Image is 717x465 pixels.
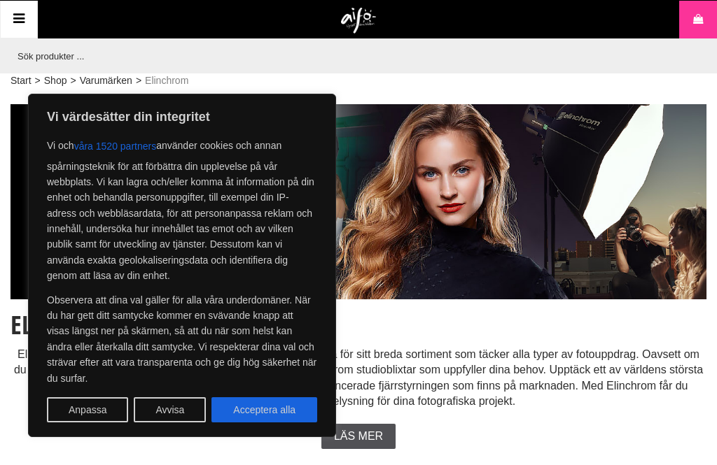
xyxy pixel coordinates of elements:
[211,397,317,422] button: Acceptera alla
[35,73,41,88] span: >
[44,73,67,88] a: Shop
[145,73,188,88] span: Elinchrom
[11,73,32,88] a: Start
[341,8,377,34] img: logo.png
[70,73,76,88] span: >
[80,73,132,88] a: Varumärken
[47,292,317,386] p: Observera att dina val gäller för alla våra underdomäner. När du har gett ditt samtycke kommer en...
[47,397,128,422] button: Anpassa
[136,73,141,88] span: >
[11,307,706,409] div: Elinchrom är en ledande global tillverkare av studioblixtar, kända för sitt breda sortiment som t...
[74,134,157,159] button: våra 1520 partners
[11,307,706,343] h1: Elinchrom
[47,108,317,125] p: Vi värdesätter din integritet
[334,430,383,443] span: Läs mer
[134,397,206,422] button: Avvisa
[11,104,706,300] img: Elinchrom Studioblixtar
[47,134,317,284] p: Vi och använder cookies och annan spårningsteknik för att förbättra din upplevelse på vår webbpla...
[11,38,699,73] input: Sök produkter ...
[28,94,336,437] div: Vi värdesätter din integritet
